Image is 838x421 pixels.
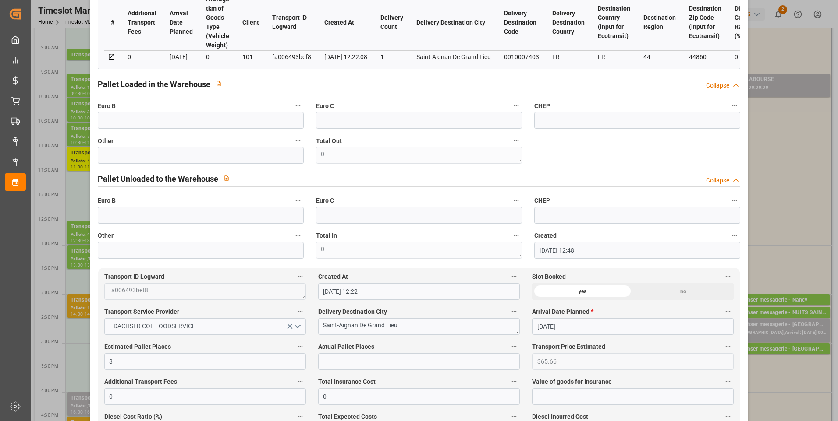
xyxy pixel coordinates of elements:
div: yes [532,283,633,300]
button: CHEP [729,195,740,206]
button: Additional Transport Fees [295,376,306,387]
textarea: 0 [316,242,522,259]
span: Euro C [316,102,334,111]
span: Total Insurance Cost [318,377,376,386]
input: DD-MM-YYYY HH:MM [318,283,520,300]
button: Euro C [511,195,522,206]
button: Transport Price Estimated [722,341,734,352]
textarea: Saint-Aignan De Grand Lieu [318,318,520,335]
span: Slot Booked [532,272,566,281]
span: Transport Price Estimated [532,342,605,351]
span: Transport Service Provider [104,307,179,316]
h2: Pallet Unloaded to the Warehouse [98,173,218,185]
span: Estimated Pallet Places [104,342,171,351]
span: CHEP [534,196,550,205]
button: Total Out [511,135,522,146]
button: Other [292,230,304,241]
button: Euro B [292,195,304,206]
button: Slot Booked [722,271,734,282]
div: Collapse [706,176,729,185]
input: DD-MM-YYYY [532,318,734,335]
button: Estimated Pallet Places [295,341,306,352]
button: Arrival Date Planned * [722,306,734,317]
span: Actual Pallet Places [318,342,374,351]
div: 44 [643,52,676,62]
button: View description [218,170,235,186]
textarea: fa006493bef8 [104,283,306,300]
span: Additional Transport Fees [104,377,177,386]
button: Actual Pallet Places [508,341,520,352]
div: Saint-Aignan De Grand Lieu [416,52,491,62]
div: 1 [380,52,403,62]
div: [DATE] [170,52,193,62]
button: Euro B [292,100,304,111]
button: CHEP [729,100,740,111]
textarea: 0 [316,147,522,164]
span: Created At [318,272,348,281]
button: Created At [508,271,520,282]
div: [DATE] 12:22:08 [324,52,367,62]
span: Euro B [98,196,116,205]
button: Transport Service Provider [295,306,306,317]
button: Delivery Destination City [508,306,520,317]
span: Created [534,231,557,240]
span: Other [98,231,114,240]
button: open menu [104,318,306,335]
button: Other [292,135,304,146]
div: 0 [735,52,752,62]
button: Created [729,230,740,241]
div: FR [552,52,585,62]
span: Euro C [316,196,334,205]
input: DD-MM-YYYY HH:MM [534,242,740,259]
div: 0010007403 [504,52,539,62]
span: CHEP [534,102,550,111]
span: Total In [316,231,337,240]
span: Transport ID Logward [104,272,164,281]
div: no [633,283,734,300]
span: Other [98,137,114,146]
div: FR [598,52,630,62]
button: View description [210,75,227,92]
button: Total Insurance Cost [508,376,520,387]
button: Transport ID Logward [295,271,306,282]
span: Delivery Destination City [318,307,387,316]
div: 0 [128,52,156,62]
div: 0 [206,52,229,62]
div: 44860 [689,52,721,62]
span: Arrival Date Planned [532,307,593,316]
span: Value of goods for Insurance [532,377,612,386]
div: fa006493bef8 [272,52,311,62]
button: Euro C [511,100,522,111]
span: Euro B [98,102,116,111]
button: Total In [511,230,522,241]
button: Value of goods for Insurance [722,376,734,387]
h2: Pallet Loaded in the Warehouse [98,78,210,90]
div: 101 [242,52,259,62]
span: Total Out [316,137,342,146]
div: Collapse [706,81,729,90]
span: DACHSER COF FOODSERVICE [109,322,200,331]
